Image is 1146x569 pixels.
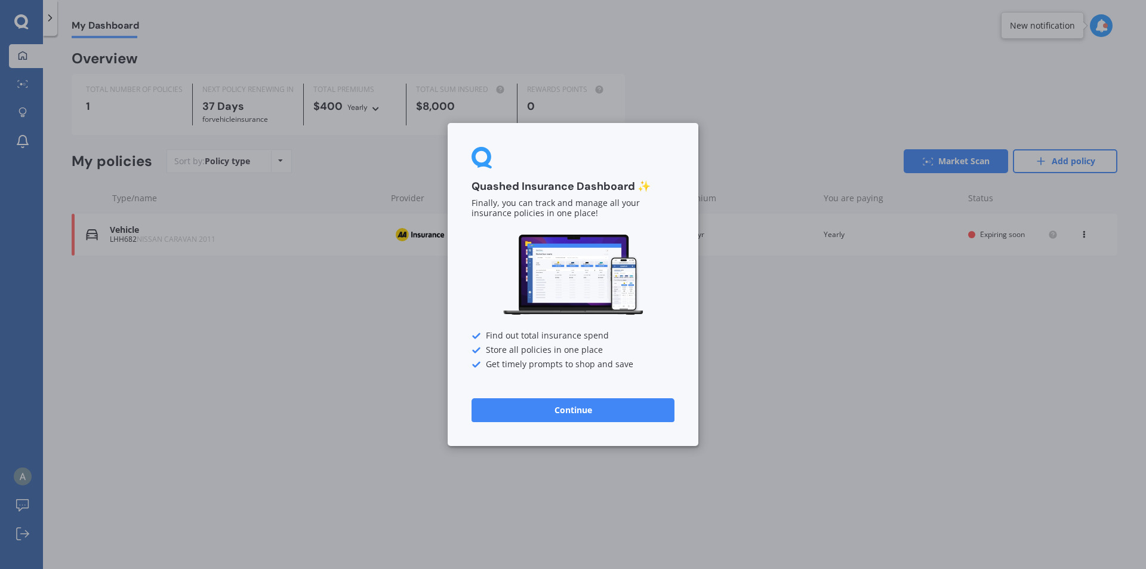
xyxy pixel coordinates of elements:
div: Store all policies in one place [472,346,674,355]
h3: Quashed Insurance Dashboard ✨ [472,180,674,193]
div: Get timely prompts to shop and save [472,360,674,370]
img: Dashboard [501,233,645,317]
p: Finally, you can track and manage all your insurance policies in one place! [472,199,674,219]
button: Continue [472,398,674,422]
div: Find out total insurance spend [472,331,674,341]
